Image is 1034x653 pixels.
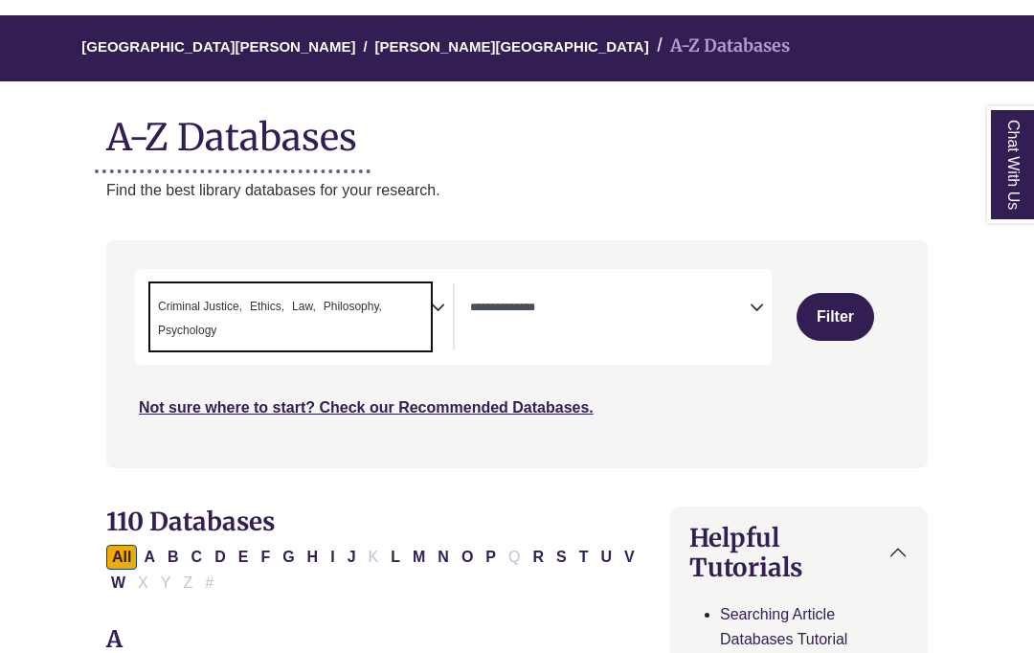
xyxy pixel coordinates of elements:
[573,545,595,570] button: Filter Results T
[432,545,455,570] button: Filter Results N
[292,298,316,316] span: Law
[551,545,573,570] button: Filter Results S
[138,545,161,570] button: Filter Results A
[158,298,242,316] span: Criminal Justice
[470,302,751,317] textarea: Search
[720,606,847,647] a: Searching Article Databases Tutorial
[105,571,131,596] button: Filter Results W
[316,298,382,316] li: Philosophy
[158,322,216,340] span: Psychology
[106,101,928,159] h1: A-Z Databases
[324,298,382,316] span: Philosophy
[649,33,790,60] li: A-Z Databases
[284,298,316,316] li: Law
[162,545,185,570] button: Filter Results B
[375,35,649,55] a: [PERSON_NAME][GEOGRAPHIC_DATA]
[527,545,550,570] button: Filter Results R
[385,545,406,570] button: Filter Results L
[480,545,502,570] button: Filter Results P
[106,240,928,468] nav: Search filters
[255,545,276,570] button: Filter Results F
[250,298,284,316] span: Ethics
[233,545,255,570] button: Filter Results E
[150,298,242,316] li: Criminal Justice
[139,399,594,416] a: Not sure where to start? Check our Recommended Databases.
[106,549,642,591] div: Alpha-list to filter by first letter of database name
[325,545,340,570] button: Filter Results I
[209,545,232,570] button: Filter Results D
[220,326,229,342] textarea: Search
[242,298,284,316] li: Ethics
[302,545,325,570] button: Filter Results H
[456,545,479,570] button: Filter Results O
[618,545,641,570] button: Filter Results V
[407,545,431,570] button: Filter Results M
[106,178,928,203] p: Find the best library databases for your research.
[186,545,209,570] button: Filter Results C
[277,545,300,570] button: Filter Results G
[670,507,927,597] button: Helpful Tutorials
[797,293,875,341] button: Submit for Search Results
[342,545,362,570] button: Filter Results J
[106,545,137,570] button: All
[595,545,618,570] button: Filter Results U
[106,506,275,537] span: 110 Databases
[150,322,216,340] li: Psychology
[81,35,355,55] a: [GEOGRAPHIC_DATA][PERSON_NAME]
[106,15,928,81] nav: breadcrumb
